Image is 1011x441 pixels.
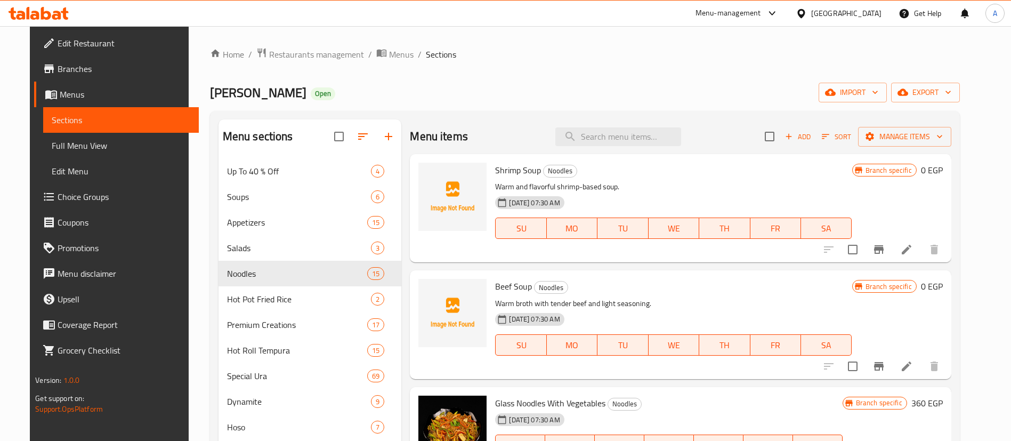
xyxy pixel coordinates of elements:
[495,162,541,178] span: Shrimp Soup
[543,165,577,178] div: Noodles
[801,334,852,356] button: SA
[368,218,384,228] span: 15
[227,395,371,408] div: Dynamite
[699,334,750,356] button: TH
[43,133,199,158] a: Full Menu View
[210,47,960,61] nav: breadcrumb
[555,127,681,146] input: search
[500,338,542,353] span: SU
[60,88,190,101] span: Menus
[495,334,546,356] button: SU
[371,397,384,407] span: 9
[505,198,564,208] span: [DATE] 07:30 AM
[781,129,815,145] button: Add
[368,269,384,279] span: 15
[219,312,402,338] div: Premium Creations17
[608,398,641,410] span: Noodles
[256,47,364,61] a: Restaurants management
[219,389,402,414] div: Dynamite9
[921,237,947,262] button: delete
[368,371,384,381] span: 69
[58,318,190,331] span: Coverage Report
[368,320,384,330] span: 17
[227,165,371,178] span: Up To 40 % Off
[758,125,781,148] span: Select section
[900,360,913,373] a: Edit menu item
[703,221,746,236] span: TH
[805,221,847,236] span: SA
[210,81,306,105] span: [PERSON_NAME]
[376,47,414,61] a: Menus
[219,338,402,363] div: Hot Roll Tempura15
[861,165,916,175] span: Branch specific
[269,48,364,61] span: Restaurants management
[34,82,199,107] a: Menus
[367,370,384,382] div: items
[867,130,943,143] span: Manage items
[58,37,190,50] span: Edit Restaurant
[597,218,648,239] button: TU
[58,242,190,254] span: Promotions
[371,294,384,304] span: 2
[34,30,199,56] a: Edit Restaurant
[311,89,335,98] span: Open
[58,267,190,280] span: Menu disclaimer
[63,373,80,387] span: 1.0.0
[371,421,384,434] div: items
[227,293,371,306] div: Hot Pot Fried Rice
[852,398,907,408] span: Branch specific
[35,402,103,416] a: Support.OpsPlatform
[649,218,699,239] button: WE
[210,48,244,61] a: Home
[227,242,371,254] span: Salads
[58,293,190,306] span: Upsell
[223,129,293,145] h2: Menu sections
[367,344,384,357] div: items
[811,7,881,19] div: [GEOGRAPHIC_DATA]
[368,48,372,61] li: /
[371,192,384,202] span: 6
[842,238,864,261] span: Select to update
[495,395,605,411] span: Glass Noodles With Vegetables
[371,422,384,432] span: 7
[52,139,190,152] span: Full Menu View
[608,398,642,411] div: Noodles
[227,370,367,382] div: Special Ura
[58,62,190,75] span: Branches
[649,334,699,356] button: WE
[418,163,487,231] img: Shrimp Soup
[368,346,384,356] span: 15
[34,210,199,235] a: Coupons
[699,218,750,239] button: TH
[827,86,878,99] span: import
[783,131,812,143] span: Add
[219,210,402,235] div: Appetizers15
[371,190,384,203] div: items
[219,414,402,440] div: Hoso7
[227,318,367,331] span: Premium Creations
[535,282,568,294] span: Noodles
[866,237,892,262] button: Branch-specific-item
[597,334,648,356] button: TU
[495,218,546,239] button: SU
[755,221,797,236] span: FR
[842,355,864,378] span: Select to update
[376,124,401,149] button: Add section
[328,125,350,148] span: Select all sections
[367,318,384,331] div: items
[861,282,916,292] span: Branch specific
[227,421,371,434] span: Hoso
[227,190,371,203] span: Soups
[58,344,190,357] span: Grocery Checklist
[750,334,801,356] button: FR
[551,338,593,353] span: MO
[371,395,384,408] div: items
[921,354,947,379] button: delete
[227,267,367,280] span: Noodles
